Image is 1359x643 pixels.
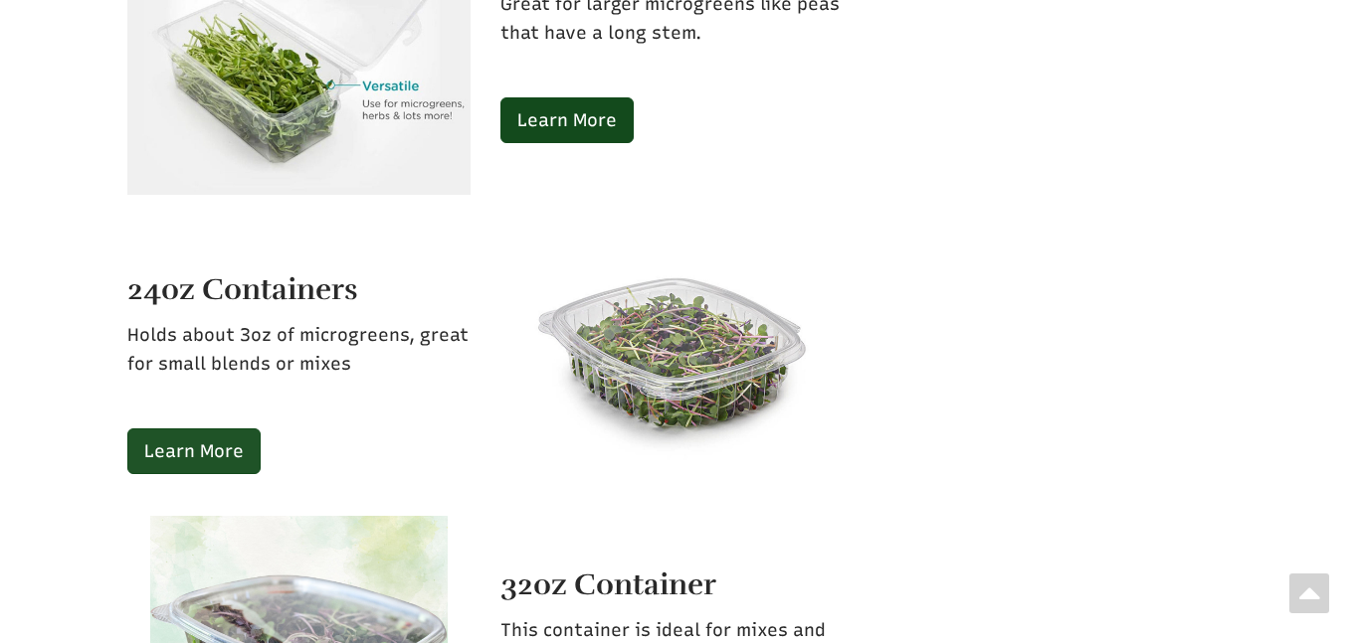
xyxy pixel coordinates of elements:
[127,271,358,308] strong: 24oz Containers
[500,97,634,143] a: Learn More
[127,428,261,474] a: Learn More
[500,566,716,603] strong: 32oz Container
[532,215,813,493] img: 79aefad8f1af301412d75a6f99c956cab21944ad
[127,321,471,406] p: Holds about 3oz of microgreens, great for small blends or mixes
